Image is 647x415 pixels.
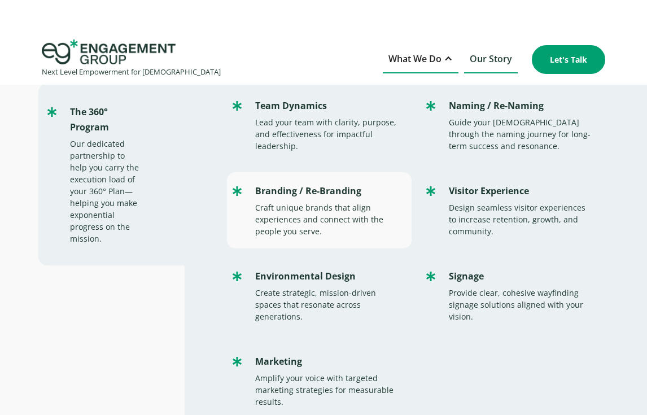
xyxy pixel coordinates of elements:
a: The 360° ProgramOur dedicated partnership to help you carry the execution load of your 360° Plan—... [42,93,185,256]
a: Let's Talk [532,45,605,74]
a: Naming / Re-NamingGuide your [DEMOGRAPHIC_DATA] through the naming journey for long-term success ... [421,87,605,163]
div: Signage [449,269,594,284]
a: Environmental DesignCreate strategic, mission-driven spaces that resonate across generations. [227,257,412,334]
div: Design seamless visitor experiences to increase retention, growth, and community. [449,202,594,237]
div: Guide your [DEMOGRAPHIC_DATA] through the naming journey for long-term success and resonance. [449,116,594,152]
div: What We Do [388,51,441,67]
img: Engagement Group Logo Icon [42,40,176,64]
div: Marketing [255,354,400,369]
div: Lead your team with clarity, purpose, and effectiveness for impactful leadership. [255,116,400,152]
a: Visitor ExperienceDesign seamless visitor experiences to increase retention, growth, and community. [421,172,605,248]
div: Amplify your voice with targeted marketing strategies for measurable results. [255,372,400,408]
div: Branding / Re-Branding [255,184,400,199]
a: Team DynamicsLead your team with clarity, purpose, and effectiveness for impactful leadership. [227,87,412,163]
div: Craft unique brands that align experiences and connect with the people you serve. [255,202,400,237]
div: Our dedicated partnership to help you carry the execution load of your 360° Plan—helping you make... [70,138,141,244]
div: Create strategic, mission-driven spaces that resonate across generations. [255,287,400,322]
div: Visitor Experience [449,184,594,199]
a: Our Story [464,46,518,73]
div: Naming / Re-Naming [449,98,594,113]
a: SignageProvide clear, cohesive wayfinding signage solutions aligned with your vision. [421,257,605,334]
div: Team Dynamics [255,98,400,113]
div: What We Do [383,46,458,73]
a: Branding / Re-BrandingCraft unique brands that align experiences and connect with the people you ... [227,172,412,248]
div: Next Level Empowerment for [DEMOGRAPHIC_DATA] [42,64,221,80]
div: The 360° Program [70,104,141,135]
div: Provide clear, cohesive wayfinding signage solutions aligned with your vision. [449,287,594,322]
div: Environmental Design [255,269,400,284]
a: home [42,40,221,80]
